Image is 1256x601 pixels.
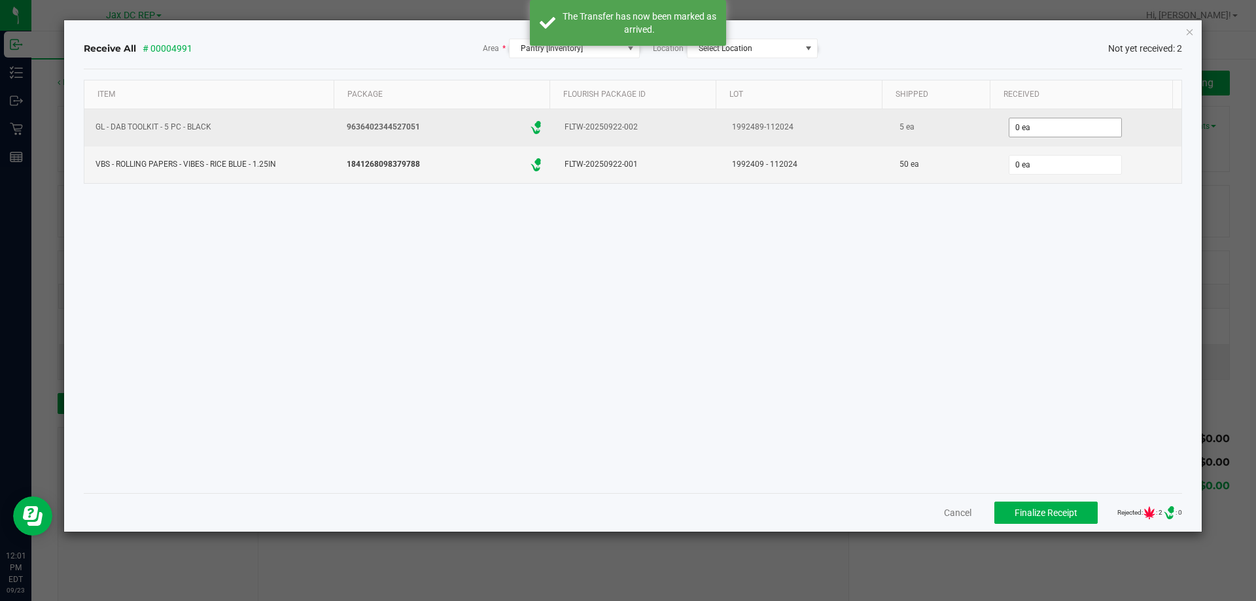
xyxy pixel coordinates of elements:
[892,86,985,102] div: Shipped
[1000,86,1168,102] a: ReceivedSortable
[1162,506,1176,519] span: Number of Delivery Device barcodes either fully or partially rejected
[560,86,710,102] a: Flourish Package IDSortable
[944,506,971,519] button: Cancel
[726,86,877,102] a: LotSortable
[994,502,1098,524] button: Finalize Receipt
[344,86,545,102] div: Package
[94,86,328,102] a: ItemSortable
[92,118,328,137] div: GL - DAB TOOLKIT - 5 PC - BLACK
[560,86,710,102] div: Flourish Package ID
[1117,506,1182,519] span: Rejected: : 2 : 0
[1009,118,1121,137] input: 0 ea
[1108,42,1182,56] span: Not yet received: 2
[1009,156,1121,174] input: 0 ea
[1185,24,1195,39] button: Close
[84,42,136,55] span: Receive All
[699,44,752,53] span: Select Location
[521,44,583,53] span: Pantry [Inventory]
[729,155,881,174] div: 1992409 - 112024
[561,155,713,174] div: FLTW-20250922-001
[1015,507,1077,518] span: Finalize Receipt
[94,86,328,102] div: Item
[563,10,716,36] div: The Transfer has now been marked as arrived.
[143,42,192,56] span: # 00004991
[483,43,506,54] span: Area
[896,155,989,174] div: 50 ea
[896,118,989,137] div: 5 ea
[347,158,420,171] span: 1841268098379788
[561,118,713,137] div: FLTW-20250922-002
[1143,506,1156,519] span: Number of Cannabis barcodes either fully or partially rejected
[687,39,818,58] span: NO DATA FOUND
[729,118,881,137] div: 1992489-112024
[13,496,52,536] iframe: Resource center
[92,155,328,174] div: VBS - ROLLING PAPERS - VIBES - RICE BLUE - 1.25IN
[726,86,877,102] div: Lot
[1000,86,1168,102] div: Received
[892,86,985,102] a: ShippedSortable
[653,43,684,54] span: Location
[344,86,545,102] a: PackageSortable
[347,121,420,133] span: 9636402344527051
